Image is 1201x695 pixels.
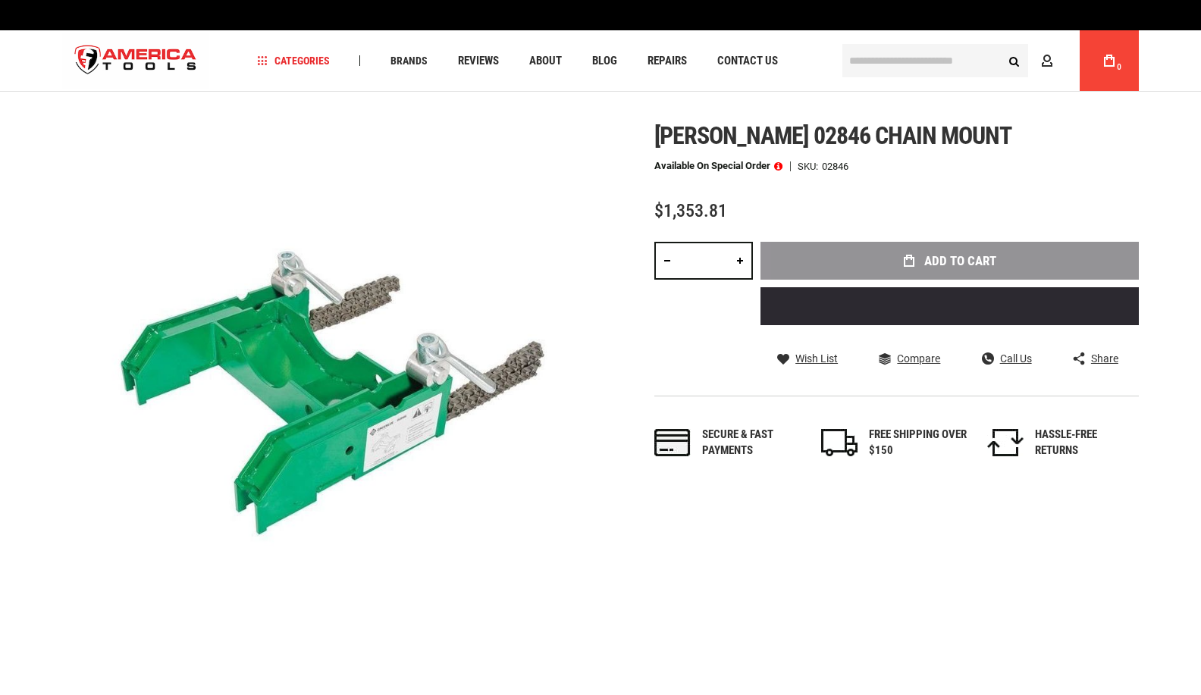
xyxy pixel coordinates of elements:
span: Wish List [795,353,838,364]
img: returns [987,429,1024,456]
span: Contact Us [717,55,778,67]
span: Call Us [1000,353,1032,364]
button: Search [999,46,1028,75]
span: 0 [1117,63,1121,71]
span: Reviews [458,55,499,67]
div: 02846 [822,161,848,171]
span: Categories [257,55,330,66]
strong: SKU [798,161,822,171]
a: Contact Us [710,51,785,71]
a: Reviews [451,51,506,71]
span: About [529,55,562,67]
span: Repairs [648,55,687,67]
img: shipping [821,429,858,456]
a: Blog [585,51,624,71]
a: About [522,51,569,71]
a: store logo [62,33,209,89]
a: Wish List [777,352,838,365]
p: Available on Special Order [654,161,782,171]
img: main product photo [62,122,600,660]
a: Compare [879,352,940,365]
a: 0 [1095,30,1124,91]
span: [PERSON_NAME] 02846 chain mount [654,121,1011,150]
span: Brands [390,55,428,66]
a: Call Us [982,352,1032,365]
a: Brands [384,51,434,71]
span: Compare [897,353,940,364]
a: Categories [250,51,337,71]
div: HASSLE-FREE RETURNS [1035,427,1134,459]
span: $1,353.81 [654,200,727,221]
span: Blog [592,55,617,67]
span: Share [1091,353,1118,364]
img: America Tools [62,33,209,89]
a: Repairs [641,51,694,71]
img: payments [654,429,691,456]
div: FREE SHIPPING OVER $150 [869,427,967,459]
div: Secure & fast payments [702,427,801,459]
